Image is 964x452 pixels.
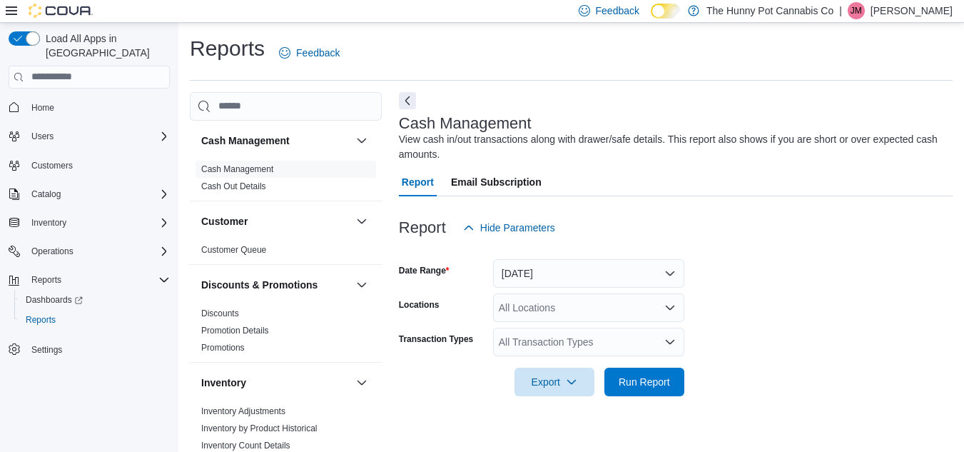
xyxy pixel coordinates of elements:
label: Locations [399,299,440,311]
a: Inventory by Product Historical [201,423,318,433]
span: Reports [26,314,56,326]
span: Inventory Adjustments [201,406,285,417]
span: Users [31,131,54,142]
a: Settings [26,341,68,358]
a: Inventory Count Details [201,441,290,451]
span: Discounts [201,308,239,319]
a: Promotions [201,343,245,353]
span: Promotions [201,342,245,353]
button: Home [3,97,176,118]
button: Export [514,368,594,396]
a: Dashboards [14,290,176,310]
button: Users [3,126,176,146]
span: Reports [26,271,170,288]
button: Operations [26,243,79,260]
button: Cash Management [353,132,370,149]
a: Cash Management [201,164,273,174]
button: Settings [3,338,176,359]
button: Customer [353,213,370,230]
span: Promotion Details [201,325,269,336]
button: [DATE] [493,259,684,288]
p: [PERSON_NAME] [871,2,953,19]
label: Date Range [399,265,450,276]
h3: Report [399,219,446,236]
span: Inventory by Product Historical [201,423,318,434]
button: Open list of options [664,336,676,348]
a: Inventory Adjustments [201,406,285,416]
h3: Discounts & Promotions [201,278,318,292]
span: Email Subscription [451,168,542,196]
a: Dashboards [20,291,88,308]
span: Reports [20,311,170,328]
span: Inventory Count Details [201,440,290,451]
span: Hide Parameters [480,221,555,235]
span: Home [31,102,54,114]
a: Promotion Details [201,326,269,336]
div: View cash in/out transactions along with drawer/safe details. This report also shows if you are s... [399,132,945,162]
a: Customer Queue [201,245,266,255]
button: Cash Management [201,134,350,148]
span: Operations [31,246,73,257]
input: Dark Mode [651,4,681,19]
a: Feedback [273,39,345,67]
button: Customers [3,155,176,176]
span: Dashboards [20,291,170,308]
button: Inventory [26,214,72,231]
button: Inventory [201,376,350,390]
span: Customers [26,156,170,174]
nav: Complex example [9,91,170,397]
button: Operations [3,241,176,261]
h1: Reports [190,34,265,63]
button: Reports [26,271,67,288]
span: Cash Out Details [201,181,266,192]
button: Discounts & Promotions [353,276,370,293]
span: Customer Queue [201,244,266,256]
span: Cash Management [201,164,273,175]
span: Home [26,99,170,116]
span: Reports [31,274,61,286]
span: Operations [26,243,170,260]
span: Settings [31,344,62,356]
span: Users [26,128,170,145]
p: The Hunny Pot Cannabis Co [706,2,833,19]
button: Discounts & Promotions [201,278,350,292]
button: Customer [201,214,350,228]
a: Customers [26,157,78,174]
button: Reports [3,270,176,290]
div: Cash Management [190,161,382,201]
span: Inventory [26,214,170,231]
h3: Cash Management [201,134,290,148]
span: Load All Apps in [GEOGRAPHIC_DATA] [40,31,170,60]
span: JM [851,2,862,19]
button: Catalog [3,184,176,204]
div: Customer [190,241,382,264]
div: Jesse McGean [848,2,865,19]
span: Export [523,368,586,396]
div: Discounts & Promotions [190,305,382,362]
button: Hide Parameters [457,214,561,242]
button: Reports [14,310,176,330]
h3: Cash Management [399,115,532,132]
span: Report [402,168,434,196]
button: Inventory [353,374,370,391]
button: Catalog [26,186,66,203]
a: Discounts [201,308,239,318]
span: Feedback [296,46,340,60]
button: Run Report [604,368,684,396]
span: Settings [26,340,170,358]
h3: Customer [201,214,248,228]
button: Users [26,128,59,145]
span: Feedback [596,4,639,18]
span: Inventory [31,217,66,228]
p: | [839,2,842,19]
a: Cash Out Details [201,181,266,191]
span: Customers [31,160,73,171]
label: Transaction Types [399,333,473,345]
img: Cova [29,4,93,18]
button: Next [399,92,416,109]
h3: Inventory [201,376,246,390]
a: Reports [20,311,61,328]
span: Catalog [31,189,61,200]
span: Run Report [619,375,670,389]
